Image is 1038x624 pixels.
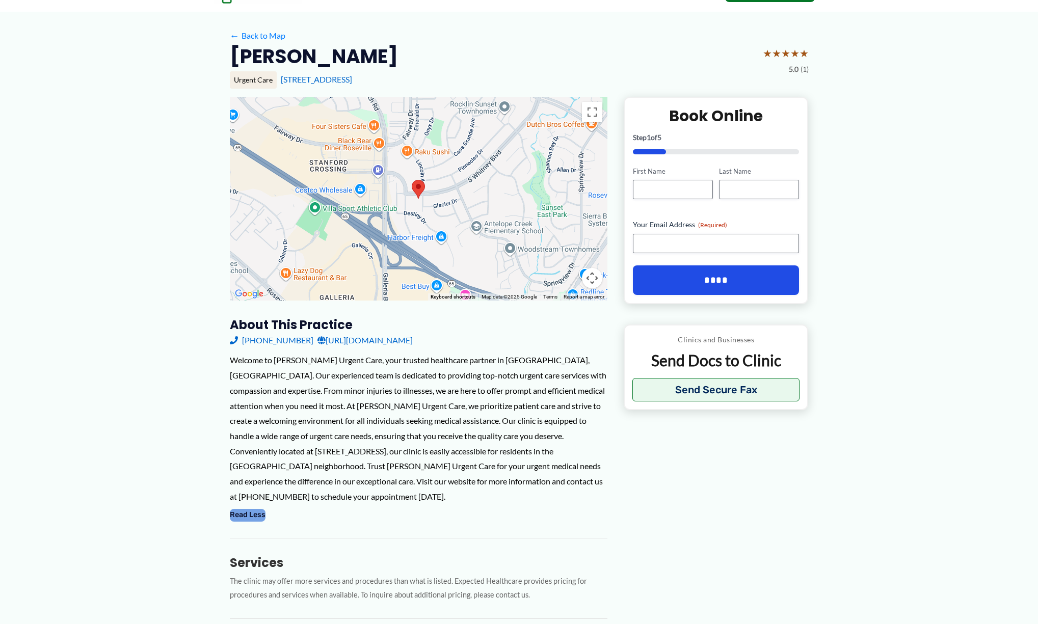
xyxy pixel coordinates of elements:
[698,221,727,229] span: (Required)
[317,333,413,348] a: [URL][DOMAIN_NAME]
[632,350,800,370] p: Send Docs to Clinic
[230,44,398,69] h2: [PERSON_NAME]
[719,167,799,176] label: Last Name
[633,220,800,230] label: Your Email Address
[281,74,352,84] a: [STREET_ADDRESS]
[582,102,602,122] button: Toggle fullscreen view
[482,294,537,300] span: Map data ©2025 Google
[801,63,809,76] span: (1)
[230,71,277,89] div: Urgent Care
[543,294,557,300] a: Terms
[232,287,266,301] a: Open this area in Google Maps (opens a new window)
[632,333,800,346] p: Clinics and Businesses
[230,333,313,348] a: [PHONE_NUMBER]
[431,293,475,301] button: Keyboard shortcuts
[781,44,790,63] span: ★
[232,287,266,301] img: Google
[230,555,607,571] h3: Services
[632,378,800,401] button: Send Secure Fax
[657,133,661,142] span: 5
[230,575,607,602] p: The clinic may offer more services and procedures than what is listed. Expected Healthcare provid...
[564,294,604,300] a: Report a map error
[633,167,713,176] label: First Name
[800,44,809,63] span: ★
[790,44,800,63] span: ★
[763,44,772,63] span: ★
[230,28,285,43] a: ←Back to Map
[647,133,651,142] span: 1
[633,134,800,141] p: Step of
[582,268,602,288] button: Map camera controls
[230,31,239,40] span: ←
[230,317,607,333] h3: About this practice
[230,352,607,504] div: Welcome to [PERSON_NAME] Urgent Care, your trusted healthcare partner in [GEOGRAPHIC_DATA], [GEOG...
[772,44,781,63] span: ★
[230,509,265,521] button: Read Less
[789,63,799,76] span: 5.0
[633,106,800,126] h2: Book Online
